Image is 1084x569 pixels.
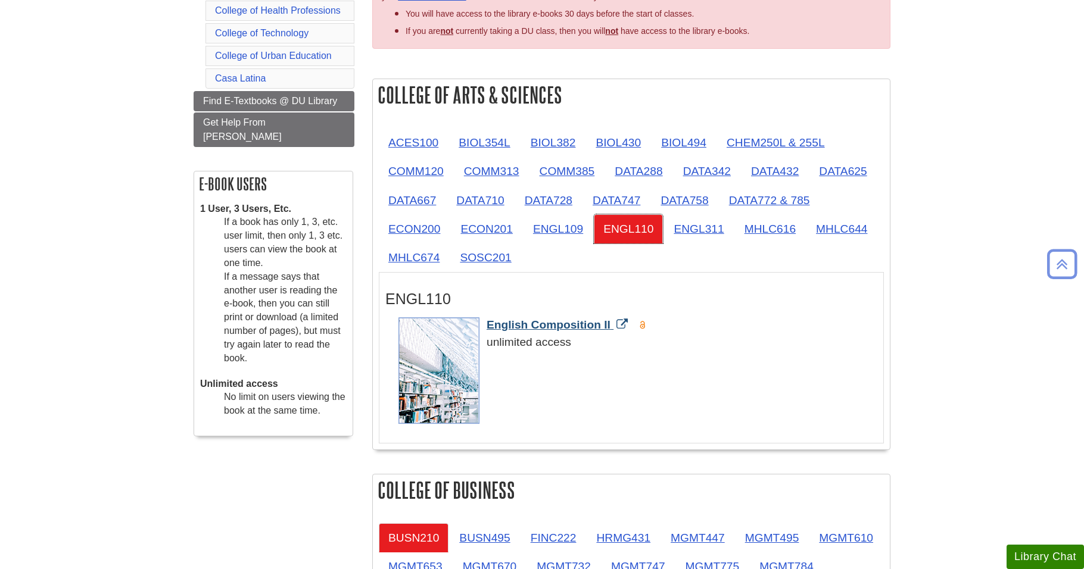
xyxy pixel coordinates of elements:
[521,523,586,552] a: FINC222
[530,157,605,186] a: COMM385
[373,474,890,506] h2: College of Business
[515,186,582,215] a: DATA728
[664,214,733,243] a: ENGL311
[605,157,672,186] a: DATA288
[224,390,347,418] dd: No limit on users viewing the book at the same time.
[586,128,650,157] a: BIOL430
[736,523,809,552] a: MGMT495
[397,317,481,425] img: English Composition II Cover
[450,523,519,552] a: BUSN495
[806,214,877,243] a: MHLC644
[451,214,522,243] a: ECON201
[638,320,647,330] img: Open Access
[203,117,282,142] span: Get Help From [PERSON_NAME]
[447,186,513,215] a: DATA710
[224,215,347,365] dd: If a book has only 1, 3, etc. user limit, then only 1, 3 etc. users can view the book at one time...
[605,26,618,36] u: not
[379,243,449,272] a: MHLC674
[717,128,834,157] a: CHEM250L & 255L
[397,334,877,351] div: unlimited access
[742,157,808,186] a: DATA432
[200,377,347,391] dt: Unlimited access
[194,171,353,196] h2: E-book Users
[406,9,694,18] span: You will have access to the library e-books 30 days before the start of classes.
[450,243,521,272] a: SOSC201
[454,157,529,186] a: COMM313
[735,214,805,243] a: MHLC616
[379,186,446,215] a: DATA667
[385,290,877,308] h3: ENGL110
[521,128,585,157] a: BIOL382
[674,157,740,186] a: DATA342
[809,157,876,186] a: DATA625
[719,186,820,215] a: DATA772 & 785
[203,96,337,106] span: Find E-Textbooks @ DU Library
[1007,545,1084,569] button: Library Chat
[583,186,650,215] a: DATA747
[215,51,332,61] a: College of Urban Education
[215,28,309,38] a: College of Technology
[487,318,610,331] span: English Composition II
[1043,256,1081,272] a: Back to Top
[379,157,453,186] a: COMM120
[200,202,347,216] dt: 1 User, 3 Users, Etc.
[215,73,266,83] a: Casa Latina
[651,186,718,215] a: DATA758
[379,214,450,243] a: ECON200
[809,523,883,552] a: MGMT610
[406,26,749,36] span: If you are currently taking a DU class, then you will have access to the library e-books.
[194,112,354,147] a: Get Help From [PERSON_NAME]
[661,523,734,552] a: MGMT447
[587,523,660,552] a: HRMG431
[194,91,354,111] a: Find E-Textbooks @ DU Library
[373,79,890,111] h2: College of Arts & Sciences
[379,523,448,552] a: BUSN210
[379,128,448,157] a: ACES100
[487,318,631,331] a: Link opens in new window
[449,128,519,157] a: BIOL354L
[440,26,453,36] strong: not
[652,128,716,157] a: BIOL494
[215,5,341,15] a: College of Health Professions
[524,214,593,243] a: ENGL109
[594,214,663,243] a: ENGL110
